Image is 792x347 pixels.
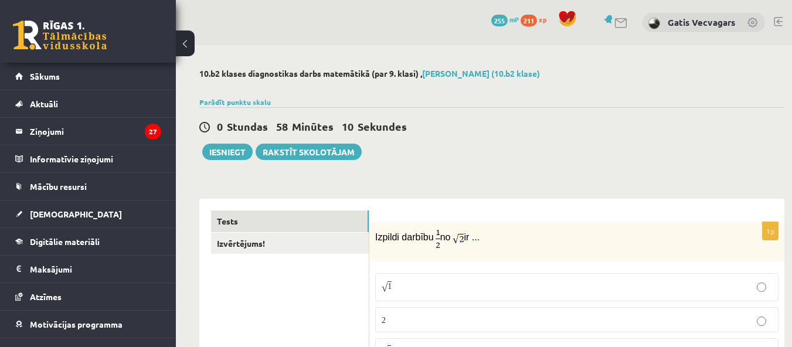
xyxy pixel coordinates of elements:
span: Digitālie materiāli [30,236,100,247]
span: Minūtes [292,120,334,133]
span: 211 [521,15,537,26]
a: Izvērtējums! [211,233,369,254]
a: Ziņojumi27 [15,118,161,145]
span: 2 [382,316,386,326]
a: Atzīmes [15,283,161,310]
img: 2wECAwECAwECAwECAwECAwECAwECAwECAwECAwECAwECAwECAwECAwECAwECAwECAwECAwECAwECAwECAwECAwECAwECAwECA... [453,232,464,244]
p: 1p [762,222,779,240]
span: 0 [217,120,223,133]
a: Aktuāli [15,90,161,117]
a: [DEMOGRAPHIC_DATA] [15,200,161,227]
i: 27 [145,124,161,140]
a: Rakstīt skolotājam [256,144,362,160]
span: 10 [342,120,353,133]
legend: Ziņojumi [30,118,161,145]
span: √ [382,281,387,295]
span: Sākums [30,71,60,81]
span: mP [509,15,519,24]
span: [DEMOGRAPHIC_DATA] [30,209,122,219]
button: Iesniegt [202,144,253,160]
img: Gatis Vecvagars [648,18,660,29]
span: 58 [276,120,288,133]
a: [PERSON_NAME] (10.b2 klase) [422,68,540,79]
span: Mācību resursi [30,181,87,192]
h2: 10.b2 klases diagnostikas darbs matemātikā (par 9. klasi) , [199,69,784,79]
a: Parādīt punktu skalu [199,97,271,107]
span: Atzīmes [30,291,62,302]
span: 255 [491,15,508,26]
span: Motivācijas programma [30,319,123,329]
legend: Maksājumi [30,256,161,283]
legend: Informatīvie ziņojumi [30,145,161,172]
a: Tests [211,210,369,232]
a: Digitālie materiāli [15,228,161,255]
a: Mācību resursi [15,173,161,200]
span: 1 [387,282,392,292]
font: no [440,232,451,242]
a: Motivācijas programma [15,311,161,338]
a: 255 mP [491,15,519,24]
span: Sekundes [358,120,407,133]
a: Sākums [15,63,161,90]
span: Stundas [227,120,268,133]
img: EAdgsDMcJeNZZPHIUBTqxzmUKGECngSk74SEAOw== [436,228,440,249]
a: Gatis Vecvagars [668,16,735,28]
a: Informatīvie ziņojumi [15,145,161,172]
span: ir ... [464,232,480,242]
span: Izpildi darbību [375,232,434,242]
span: xp [539,15,546,24]
a: 211 xp [521,15,552,24]
span: Aktuāli [30,98,58,109]
a: Maksājumi [15,256,161,283]
a: Rīgas 1. Tālmācības vidusskola [13,21,107,50]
